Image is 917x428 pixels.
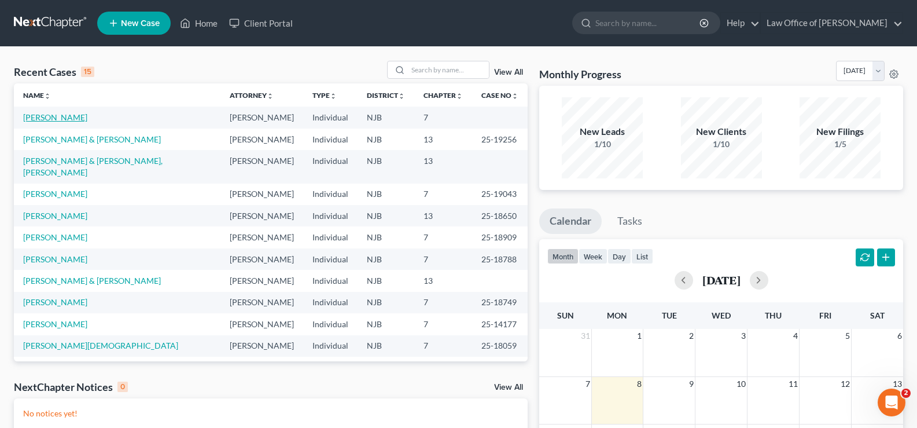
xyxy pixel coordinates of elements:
td: 13 [414,357,472,378]
td: Individual [303,357,358,378]
td: 25-18650 [472,205,528,226]
td: NJB [358,226,414,248]
i: unfold_more [398,93,405,100]
span: 9 [688,377,695,391]
div: 15 [81,67,94,77]
td: 25-14177 [472,313,528,335]
a: [PERSON_NAME] [23,112,87,122]
span: 12 [839,377,851,391]
span: 5 [844,329,851,343]
div: 0 [117,382,128,392]
a: Home [174,13,223,34]
td: 25-18749 [472,292,528,313]
td: NJB [358,248,414,270]
span: Thu [765,310,782,320]
span: 7 [584,377,591,391]
td: [PERSON_NAME] [220,107,303,128]
td: [PERSON_NAME] [220,184,303,205]
td: Individual [303,107,358,128]
td: 7 [414,107,472,128]
td: [PERSON_NAME] [220,226,303,248]
td: Individual [303,292,358,313]
button: month [547,248,579,264]
a: Chapterunfold_more [423,91,463,100]
a: [PERSON_NAME] [23,211,87,221]
td: NJB [358,150,414,183]
td: Individual [303,129,358,150]
span: 11 [787,377,799,391]
td: 7 [414,248,472,270]
a: [PERSON_NAME] [23,232,87,242]
a: [PERSON_NAME] [23,254,87,264]
td: Individual [303,226,358,248]
span: 10 [735,377,747,391]
td: 13 [414,129,472,150]
a: [PERSON_NAME] [23,189,87,199]
a: Nameunfold_more [23,91,51,100]
span: 2 [688,329,695,343]
td: Individual [303,270,358,291]
td: NJB [358,357,414,378]
i: unfold_more [267,93,274,100]
div: 1/10 [681,138,762,150]
td: 7 [414,226,472,248]
td: [PERSON_NAME] [220,205,303,226]
td: [PERSON_NAME] [220,357,303,378]
span: 8 [636,377,643,391]
a: View All [494,383,523,392]
a: [PERSON_NAME] [23,319,87,329]
span: 4 [792,329,799,343]
a: [PERSON_NAME] [23,297,87,307]
td: NJB [358,292,414,313]
a: Client Portal [223,13,299,34]
button: day [607,248,631,264]
a: Case Nounfold_more [481,91,518,100]
td: 25-18059 [472,335,528,357]
a: Attorneyunfold_more [230,91,274,100]
td: 25-19256 [472,129,528,150]
td: [PERSON_NAME] [220,150,303,183]
i: unfold_more [456,93,463,100]
td: NJB [358,184,414,205]
button: week [579,248,607,264]
td: [PERSON_NAME] [220,129,303,150]
span: Tue [662,310,677,320]
button: list [631,248,653,264]
td: 7 [414,184,472,205]
td: 25-18005 [472,357,528,378]
i: unfold_more [44,93,51,100]
td: [PERSON_NAME] [220,335,303,357]
i: unfold_more [511,93,518,100]
div: Recent Cases [14,65,94,79]
td: [PERSON_NAME] [220,248,303,270]
a: Districtunfold_more [367,91,405,100]
div: NextChapter Notices [14,380,128,394]
span: 2 [901,389,911,398]
span: 3 [740,329,747,343]
span: Sun [557,310,574,320]
div: New Leads [562,125,643,138]
span: Mon [607,310,627,320]
a: Tasks [607,208,653,234]
td: NJB [358,205,414,226]
a: Calendar [539,208,602,234]
a: View All [494,68,523,76]
i: unfold_more [330,93,337,100]
td: [PERSON_NAME] [220,313,303,335]
span: 13 [892,377,903,391]
span: 31 [580,329,591,343]
td: NJB [358,107,414,128]
td: Individual [303,184,358,205]
span: 1 [636,329,643,343]
a: [PERSON_NAME] & [PERSON_NAME] [23,276,161,286]
span: Fri [819,310,831,320]
a: [PERSON_NAME] & [PERSON_NAME] [23,134,161,144]
td: Individual [303,205,358,226]
td: 7 [414,335,472,357]
td: Individual [303,313,358,335]
input: Search by name... [408,61,489,78]
div: New Filings [800,125,881,138]
div: New Clients [681,125,762,138]
td: [PERSON_NAME] [220,270,303,291]
td: 25-19043 [472,184,528,205]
